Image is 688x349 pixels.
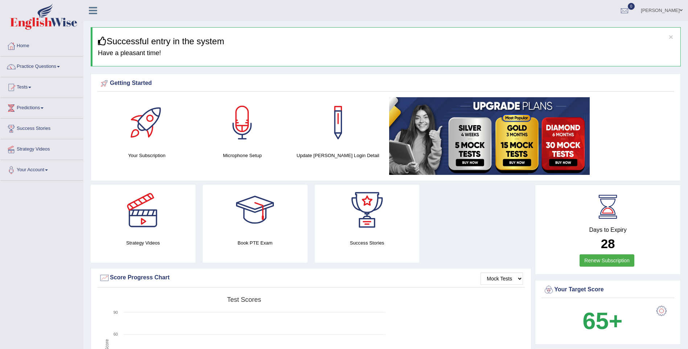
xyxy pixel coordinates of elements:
[198,152,286,159] h4: Microphone Setup
[0,36,83,54] a: Home
[98,37,675,46] h3: Successful entry in the system
[0,57,83,75] a: Practice Questions
[601,237,615,251] b: 28
[580,254,634,267] a: Renew Subscription
[114,332,118,336] text: 60
[99,272,523,283] div: Score Progress Chart
[389,97,590,175] img: small5.jpg
[582,308,622,334] b: 65+
[114,310,118,315] text: 90
[103,152,191,159] h4: Your Subscription
[203,239,308,247] h4: Book PTE Exam
[98,50,675,57] h4: Have a pleasant time!
[543,227,672,233] h4: Days to Expiry
[0,139,83,157] a: Strategy Videos
[294,152,382,159] h4: Update [PERSON_NAME] Login Detail
[0,160,83,178] a: Your Account
[227,296,261,303] tspan: Test scores
[99,78,672,89] div: Getting Started
[0,98,83,116] a: Predictions
[543,284,672,295] div: Your Target Score
[91,239,195,247] h4: Strategy Videos
[315,239,420,247] h4: Success Stories
[628,3,635,10] span: 0
[669,33,673,41] button: ×
[0,119,83,137] a: Success Stories
[0,77,83,95] a: Tests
